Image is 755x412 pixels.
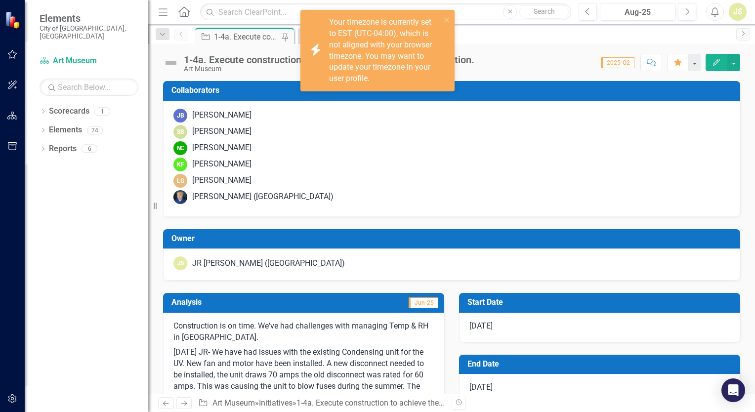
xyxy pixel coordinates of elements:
div: » » [198,398,444,409]
input: Search Below... [40,79,138,96]
button: Search [519,5,569,19]
div: [PERSON_NAME] [192,110,252,121]
p: [DATE] JR- We have had issues with the existing Condensing unit for the UV. New fan and motor hav... [173,345,434,405]
img: Nick Nelson [173,190,187,204]
div: 6 [82,145,97,153]
span: 2025-Q2 [601,57,634,68]
div: [PERSON_NAME] [192,142,252,154]
span: [DATE] [469,321,493,330]
span: Search [534,7,555,15]
h3: Owner [171,234,735,243]
img: ClearPoint Strategy [5,11,22,29]
span: [DATE] [469,382,493,392]
div: JR [PERSON_NAME] ([GEOGRAPHIC_DATA]) [192,258,345,269]
div: [PERSON_NAME] [192,175,252,186]
div: JS [173,256,187,270]
a: Elements [49,124,82,136]
button: close [444,14,451,25]
a: Art Museum [40,55,138,67]
button: JS [729,3,747,21]
div: 1-4a. Execute construction to achieve the building transformation. [214,31,279,43]
h3: Start Date [467,298,735,307]
img: Not Defined [163,55,179,71]
span: Jun-25 [409,297,438,308]
small: City of [GEOGRAPHIC_DATA], [GEOGRAPHIC_DATA] [40,24,138,41]
div: 1-4a. Execute construction to achieve the building transformation. [184,54,474,65]
div: KF [173,158,187,171]
h3: Analysis [171,298,304,307]
h3: Collaborators [171,86,735,95]
a: Initiatives [259,398,293,408]
a: Scorecards [49,106,89,117]
div: LG [173,174,187,188]
div: NC [173,141,187,155]
div: SB [173,125,187,139]
div: JB [173,109,187,123]
h3: End Date [467,360,735,369]
a: Art Museum [212,398,255,408]
span: Elements [40,12,138,24]
div: [PERSON_NAME] [192,159,252,170]
div: Open Intercom Messenger [721,378,745,402]
div: Your timezone is currently set to EST (UTC-04:00), which is not aligned with your browser timezon... [329,17,441,84]
input: Search ClearPoint... [200,3,571,21]
div: [PERSON_NAME] ([GEOGRAPHIC_DATA]) [192,191,334,203]
div: Aug-25 [603,6,672,18]
a: Reports [49,143,77,155]
div: 1 [94,107,110,116]
div: Art Museum [184,65,474,73]
div: 74 [87,126,103,134]
button: Aug-25 [600,3,675,21]
p: Construction is on time. We've had challenges with managing Temp & RH in [GEOGRAPHIC_DATA]. [173,321,434,345]
div: [PERSON_NAME] [192,126,252,137]
div: 1-4a. Execute construction to achieve the building transformation. [296,398,525,408]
